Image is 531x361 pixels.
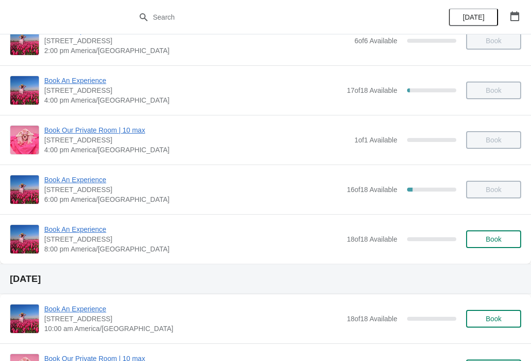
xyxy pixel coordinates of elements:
[44,304,342,314] span: Book An Experience
[44,314,342,324] span: [STREET_ADDRESS]
[10,126,39,154] img: Book Our Private Room | 10 max | 1815 N. Milwaukee Ave., Chicago, IL 60647 | 4:00 pm America/Chicago
[354,37,397,45] span: 6 of 6 Available
[347,86,397,94] span: 17 of 18 Available
[44,85,342,95] span: [STREET_ADDRESS]
[44,175,342,185] span: Book An Experience
[449,8,498,26] button: [DATE]
[44,46,350,56] span: 2:00 pm America/[GEOGRAPHIC_DATA]
[10,27,39,55] img: Book An Experience | 1815 North Milwaukee Avenue, Chicago, IL, USA | 2:00 pm America/Chicago
[44,224,342,234] span: Book An Experience
[347,186,397,194] span: 16 of 18 Available
[44,36,350,46] span: [STREET_ADDRESS]
[152,8,398,26] input: Search
[44,324,342,333] span: 10:00 am America/[GEOGRAPHIC_DATA]
[44,185,342,194] span: [STREET_ADDRESS]
[10,305,39,333] img: Book An Experience | 1815 North Milwaukee Avenue, Chicago, IL, USA | 10:00 am America/Chicago
[44,125,350,135] span: Book Our Private Room | 10 max
[486,315,501,323] span: Book
[44,95,342,105] span: 4:00 pm America/[GEOGRAPHIC_DATA]
[347,315,397,323] span: 18 of 18 Available
[44,234,342,244] span: [STREET_ADDRESS]
[10,175,39,204] img: Book An Experience | 1815 North Milwaukee Avenue, Chicago, IL, USA | 6:00 pm America/Chicago
[44,135,350,145] span: [STREET_ADDRESS]
[354,136,397,144] span: 1 of 1 Available
[44,145,350,155] span: 4:00 pm America/[GEOGRAPHIC_DATA]
[44,76,342,85] span: Book An Experience
[486,235,501,243] span: Book
[44,244,342,254] span: 8:00 pm America/[GEOGRAPHIC_DATA]
[466,310,521,328] button: Book
[10,225,39,253] img: Book An Experience | 1815 North Milwaukee Avenue, Chicago, IL, USA | 8:00 pm America/Chicago
[463,13,484,21] span: [DATE]
[10,274,521,284] h2: [DATE]
[347,235,397,243] span: 18 of 18 Available
[466,230,521,248] button: Book
[44,194,342,204] span: 6:00 pm America/[GEOGRAPHIC_DATA]
[10,76,39,105] img: Book An Experience | 1815 North Milwaukee Avenue, Chicago, IL, USA | 4:00 pm America/Chicago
